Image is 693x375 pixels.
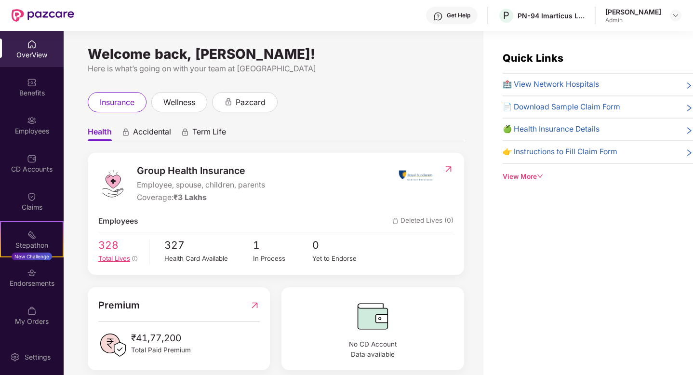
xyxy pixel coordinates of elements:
[121,128,130,136] div: animation
[685,125,693,135] span: right
[503,52,563,64] span: Quick Links
[137,192,265,204] div: Coverage:
[503,172,693,182] div: View More
[163,96,195,108] span: wellness
[398,163,434,187] img: insurerIcon
[503,146,617,158] span: 👉 Instructions to Fill Claim Form
[27,40,37,49] img: svg+xml;base64,PHN2ZyBpZD0iSG9tZSIgeG1sbnM9Imh0dHA6Ly93d3cudzMub3JnLzIwMDAvc3ZnIiB3aWR0aD0iMjAiIG...
[312,237,372,253] span: 0
[312,254,372,264] div: Yet to Endorse
[27,306,37,316] img: svg+xml;base64,PHN2ZyBpZD0iTXlfT3JkZXJzIiBkYXRhLW5hbWU9Ik15IE9yZGVycyIgeG1sbnM9Imh0dHA6Ly93d3cudz...
[27,230,37,240] img: svg+xml;base64,PHN2ZyB4bWxucz0iaHR0cDovL3d3dy53My5vcmcvMjAwMC9zdmciIHdpZHRoPSIyMSIgaGVpZ2h0PSIyMC...
[27,192,37,201] img: svg+xml;base64,PHN2ZyBpZD0iQ2xhaW0iIHhtbG5zPSJodHRwOi8vd3d3LnczLm9yZy8yMDAwL3N2ZyIgd2lkdGg9IjIwIi...
[98,215,138,228] span: Employees
[98,237,143,253] span: 328
[433,12,443,21] img: svg+xml;base64,PHN2ZyBpZD0iSGVscC0zMngzMiIgeG1sbnM9Imh0dHA6Ly93d3cudzMub3JnLzIwMDAvc3ZnIiB3aWR0aD...
[132,256,138,262] span: info-circle
[443,164,453,174] img: RedirectIcon
[250,298,260,313] img: RedirectIcon
[98,331,127,360] img: PaidPremiumIcon
[27,154,37,163] img: svg+xml;base64,PHN2ZyBpZD0iQ0RfQWNjb3VudHMiIGRhdGEtbmFtZT0iQ0QgQWNjb3VudHMiIHhtbG5zPSJodHRwOi8vd3...
[164,254,253,264] div: Health Card Available
[98,298,140,313] span: Premium
[503,101,620,113] span: 📄 Download Sample Claim Form
[392,218,399,224] img: deleteIcon
[27,116,37,125] img: svg+xml;base64,PHN2ZyBpZD0iRW1wbG95ZWVzIiB4bWxucz0iaHR0cDovL3d3dy53My5vcmcvMjAwMC9zdmciIHdpZHRoPS...
[503,123,600,135] span: 🍏 Health Insurance Details
[12,253,52,260] div: New Challenge
[27,78,37,87] img: svg+xml;base64,PHN2ZyBpZD0iQmVuZWZpdHMiIHhtbG5zPSJodHRwOi8vd3d3LnczLm9yZy8yMDAwL3N2ZyIgd2lkdGg9Ij...
[672,12,680,19] img: svg+xml;base64,PHN2ZyBpZD0iRHJvcGRvd24tMzJ4MzIiIHhtbG5zPSJodHRwOi8vd3d3LnczLm9yZy8yMDAwL3N2ZyIgd2...
[503,79,599,91] span: 🏥 View Network Hospitals
[22,352,53,362] div: Settings
[236,96,266,108] span: pazcard
[173,193,207,202] span: ₹3 Lakhs
[605,16,661,24] div: Admin
[685,80,693,91] span: right
[98,254,130,262] span: Total Lives
[224,97,233,106] div: animation
[537,173,544,180] span: down
[605,7,661,16] div: [PERSON_NAME]
[137,179,265,191] span: Employee, spouse, children, parents
[447,12,470,19] div: Get Help
[131,331,191,345] span: ₹41,77,200
[503,10,509,21] span: P
[133,127,171,141] span: Accidental
[10,352,20,362] img: svg+xml;base64,PHN2ZyBpZD0iU2V0dGluZy0yMHgyMCIgeG1sbnM9Imh0dHA6Ly93d3cudzMub3JnLzIwMDAvc3ZnIiB3aW...
[88,50,464,58] div: Welcome back, [PERSON_NAME]!
[131,345,191,355] span: Total Paid Premium
[12,9,74,22] img: New Pazcare Logo
[164,237,253,253] span: 327
[253,254,312,264] div: In Process
[100,96,134,108] span: insurance
[685,103,693,113] span: right
[253,237,312,253] span: 1
[98,169,127,198] img: logo
[88,63,464,75] div: Here is what’s going on with your team at [GEOGRAPHIC_DATA]
[27,268,37,278] img: svg+xml;base64,PHN2ZyBpZD0iRW5kb3JzZW1lbnRzIiB4bWxucz0iaHR0cDovL3d3dy53My5vcmcvMjAwMC9zdmciIHdpZH...
[518,11,585,20] div: PN-94 Imarticus Learning Private Limited
[88,127,112,141] span: Health
[181,128,189,136] div: animation
[1,241,63,250] div: Stepathon
[137,163,265,178] span: Group Health Insurance
[392,215,453,228] span: Deleted Lives (0)
[685,148,693,158] span: right
[192,127,226,141] span: Term Life
[292,298,453,335] img: CDBalanceIcon
[292,339,453,360] span: No CD Account Data available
